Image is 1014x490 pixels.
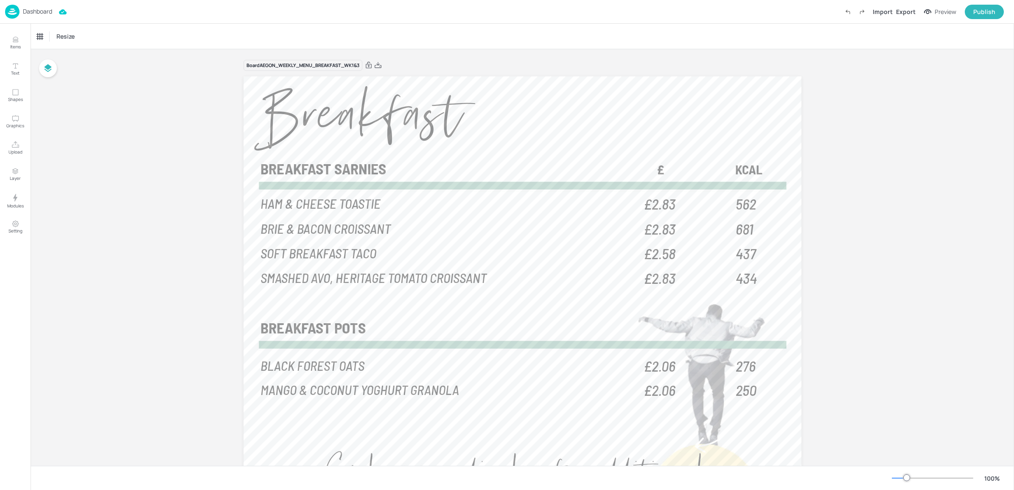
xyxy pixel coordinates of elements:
span: £2.83 [644,221,675,235]
span: 250 [736,380,756,399]
span: Resize [55,32,76,41]
img: logo-86c26b7e.jpg [5,5,20,19]
div: Board AEGON_WEEKLY_MENU_BREAKFAST_WK1&3 [244,60,362,71]
span: SOFT BREAKFAST TACO [261,244,376,261]
span: £2.83 [644,196,675,210]
span: BRIE & BACON CROISSANT [261,219,391,236]
span: £2.83 [644,270,675,285]
span: 437 [736,243,756,262]
span: MANGO & COCONUT YOGHURT GRANOLA [261,381,459,398]
button: Publish [965,5,1004,19]
span: BLACK FOREST OATS [261,356,364,373]
button: Preview [919,6,961,18]
label: Undo (Ctrl + Z) [840,5,855,19]
span: 434 [736,268,757,287]
div: 100 % [982,474,1002,483]
label: Redo (Ctrl + Y) [855,5,869,19]
div: Import [873,7,893,16]
div: Publish [973,7,995,17]
span: 562 [736,193,756,213]
div: Preview [935,7,956,17]
span: SMASHED AVO, HERITAGE TOMATO CROISSANT [261,269,487,286]
span: £2.58 [644,245,675,260]
span: 681 [736,218,753,238]
p: Dashboard [23,8,52,14]
span: 276 [736,356,756,375]
span: HAM & CHEESE TOASTIE [261,194,381,211]
span: £2.06 [644,382,675,397]
div: Export [896,7,916,16]
span: £2.06 [644,358,675,372]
